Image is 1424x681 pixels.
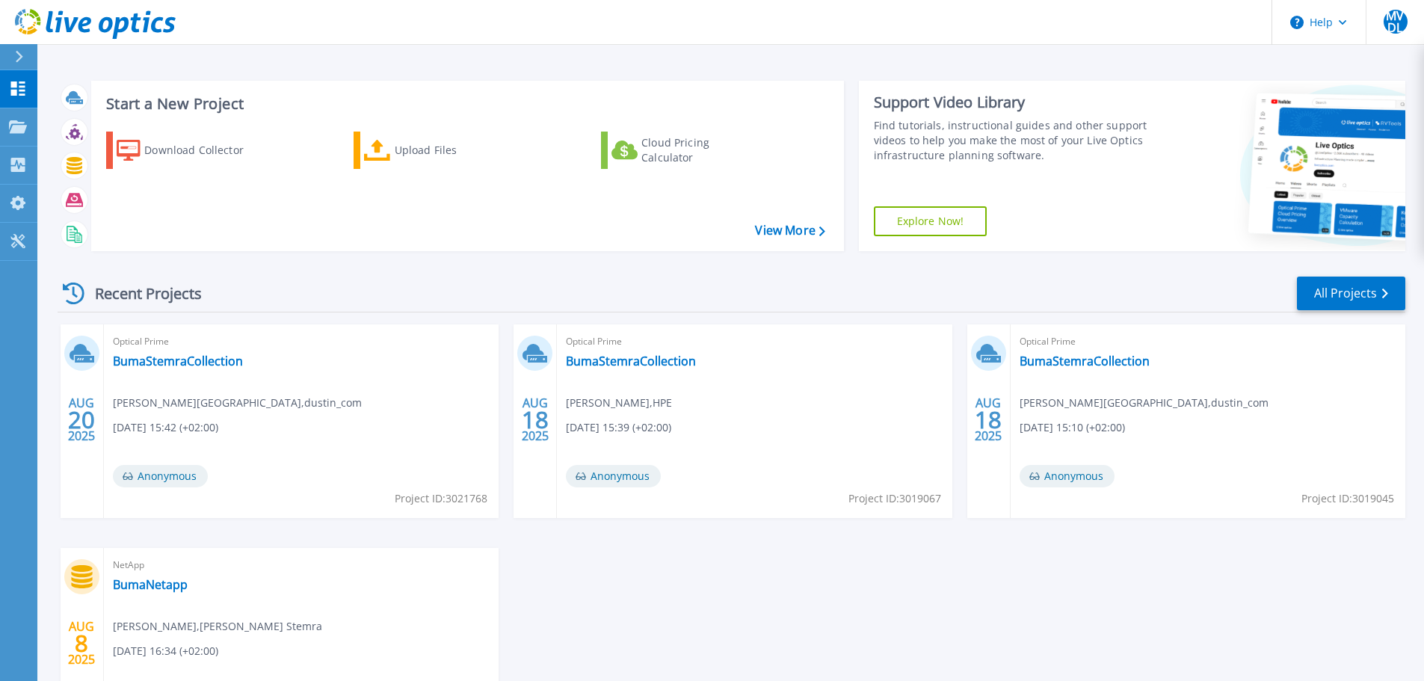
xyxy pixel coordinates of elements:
a: BumaStemraCollection [113,354,243,369]
span: [PERSON_NAME] , [PERSON_NAME] Stemra [113,618,322,635]
span: [PERSON_NAME][GEOGRAPHIC_DATA] , dustin_com [113,395,362,411]
a: View More [755,224,824,238]
div: AUG 2025 [521,392,549,447]
span: 18 [975,413,1002,426]
a: BumaNetapp [113,577,188,592]
div: Find tutorials, instructional guides and other support videos to help you make the most of your L... [874,118,1153,163]
span: Optical Prime [1020,333,1396,350]
span: Optical Prime [113,333,490,350]
span: 18 [522,413,549,426]
span: Anonymous [1020,465,1115,487]
span: 8 [75,637,88,650]
span: Anonymous [113,465,208,487]
span: [DATE] 15:42 (+02:00) [113,419,218,436]
span: [PERSON_NAME][GEOGRAPHIC_DATA] , dustin_com [1020,395,1269,411]
h3: Start a New Project [106,96,824,112]
div: Support Video Library [874,93,1153,112]
span: [DATE] 15:10 (+02:00) [1020,419,1125,436]
span: NetApp [113,557,490,573]
span: [DATE] 16:34 (+02:00) [113,643,218,659]
div: Upload Files [395,135,514,165]
span: [DATE] 15:39 (+02:00) [566,419,671,436]
span: 20 [68,413,95,426]
div: AUG 2025 [67,616,96,671]
a: All Projects [1297,277,1405,310]
a: BumaStemraCollection [566,354,696,369]
a: Upload Files [354,132,520,169]
a: Explore Now! [874,206,987,236]
div: Cloud Pricing Calculator [641,135,761,165]
div: AUG 2025 [67,392,96,447]
a: Download Collector [106,132,273,169]
div: Recent Projects [58,275,222,312]
span: MVDL [1384,10,1408,34]
div: AUG 2025 [974,392,1002,447]
a: Cloud Pricing Calculator [601,132,768,169]
div: Download Collector [144,135,264,165]
span: Optical Prime [566,333,943,350]
span: Project ID: 3019067 [848,490,941,507]
span: Project ID: 3019045 [1301,490,1394,507]
span: Anonymous [566,465,661,487]
a: BumaStemraCollection [1020,354,1150,369]
span: [PERSON_NAME] , HPE [566,395,672,411]
span: Project ID: 3021768 [395,490,487,507]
